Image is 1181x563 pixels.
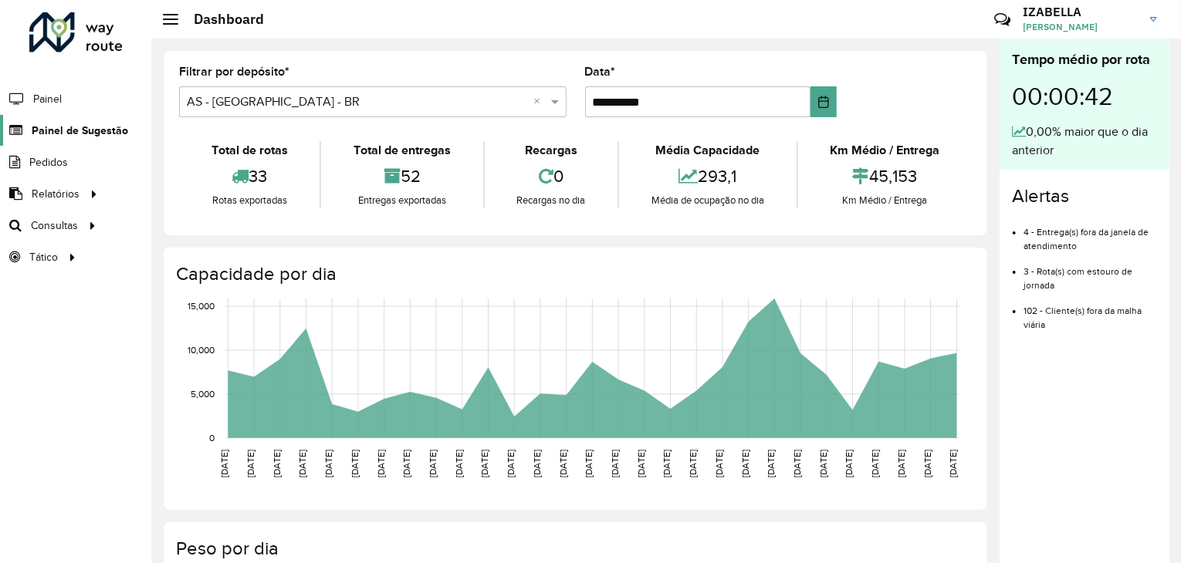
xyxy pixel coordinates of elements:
text: 5,000 [191,389,215,399]
div: Total de entregas [325,141,479,160]
div: Km Médio / Entrega [802,193,968,208]
text: [DATE] [818,450,828,477]
span: Pedidos [29,154,68,170]
div: 0,00% maior que o dia anterior [1012,123,1157,160]
text: 15,000 [188,301,215,311]
span: Painel [33,91,62,107]
h3: IZABELLA [1023,5,1139,19]
text: [DATE] [688,450,698,477]
span: [PERSON_NAME] [1023,20,1139,34]
text: [DATE] [870,450,880,477]
a: Contato Rápido [986,3,1019,36]
span: Consultas [31,217,78,234]
text: [DATE] [272,450,282,477]
div: Rotas exportadas [183,193,316,208]
text: [DATE] [949,450,959,477]
text: [DATE] [896,450,906,477]
text: [DATE] [792,450,802,477]
text: [DATE] [506,450,516,477]
text: [DATE] [584,450,594,477]
text: [DATE] [636,450,646,477]
text: [DATE] [662,450,672,477]
div: 45,153 [802,160,968,193]
text: [DATE] [376,450,386,477]
text: [DATE] [740,450,750,477]
text: [DATE] [714,450,724,477]
text: [DATE] [844,450,854,477]
text: [DATE] [480,450,490,477]
label: Data [585,62,616,81]
h4: Alertas [1012,185,1157,207]
div: Entregas exportadas [325,193,479,208]
div: 293,1 [623,160,792,193]
text: [DATE] [454,450,464,477]
li: 102 - Cliente(s) fora da malha viária [1024,292,1157,332]
label: Filtrar por depósito [179,62,289,81]
h4: Capacidade por dia [176,263,972,285]
text: 10,000 [188,345,215,355]
text: [DATE] [350,450,360,477]
div: Média de ocupação no dia [623,193,792,208]
span: Painel de Sugestão [32,123,128,139]
li: 4 - Entrega(s) fora da janela de atendimento [1024,214,1157,253]
div: 0 [489,160,614,193]
text: [DATE] [219,450,229,477]
div: Tempo médio por rota [1012,49,1157,70]
span: Tático [29,249,58,265]
div: Km Médio / Entrega [802,141,968,160]
div: Média Capacidade [623,141,792,160]
text: [DATE] [323,450,333,477]
text: 0 [209,433,215,443]
div: 33 [183,160,316,193]
div: Recargas [489,141,614,160]
text: [DATE] [610,450,620,477]
text: [DATE] [532,450,542,477]
h4: Peso por dia [176,538,972,560]
div: Recargas no dia [489,193,614,208]
div: 52 [325,160,479,193]
div: 00:00:42 [1012,70,1157,123]
text: [DATE] [766,450,777,477]
span: Relatórios [32,186,80,202]
text: [DATE] [298,450,308,477]
text: [DATE] [922,450,932,477]
text: [DATE] [401,450,411,477]
span: Clear all [534,93,547,111]
div: Total de rotas [183,141,316,160]
text: [DATE] [428,450,438,477]
h2: Dashboard [178,11,264,28]
text: [DATE] [558,450,568,477]
li: 3 - Rota(s) com estouro de jornada [1024,253,1157,292]
text: [DATE] [245,450,255,477]
button: Choose Date [810,86,837,117]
